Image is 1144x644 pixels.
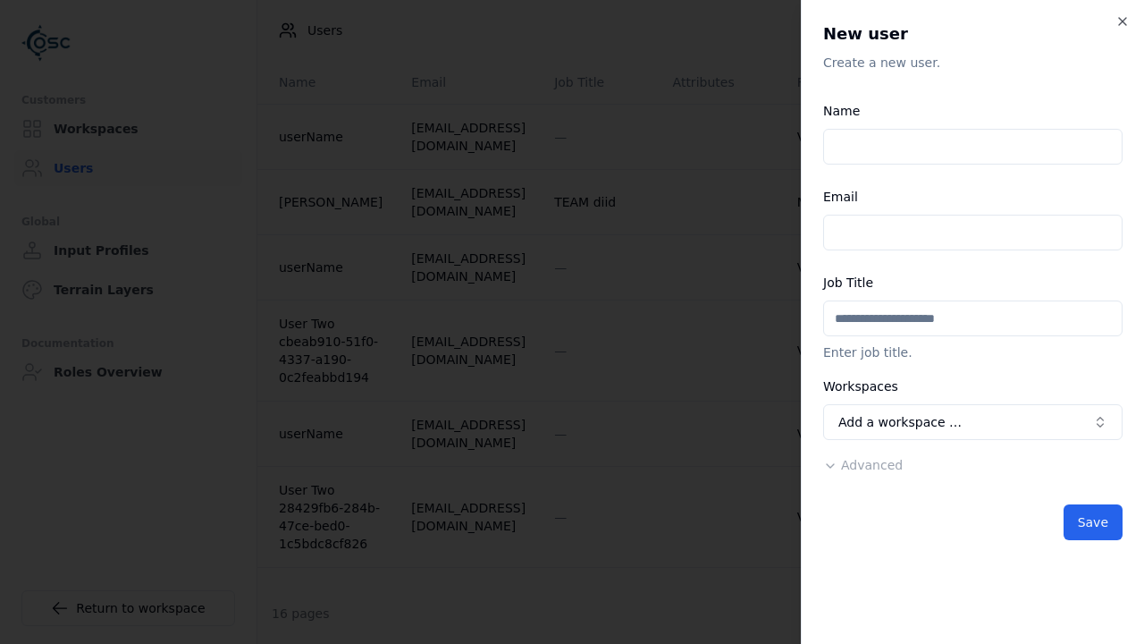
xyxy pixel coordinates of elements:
[823,190,858,204] label: Email
[823,54,1123,72] p: Create a new user.
[1064,504,1123,540] button: Save
[823,343,1123,361] p: Enter job title.
[823,275,873,290] label: Job Title
[823,379,898,394] label: Workspaces
[823,104,860,118] label: Name
[823,456,903,474] button: Advanced
[838,413,962,431] span: Add a workspace …
[841,458,903,472] span: Advanced
[823,21,1123,47] h2: New user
